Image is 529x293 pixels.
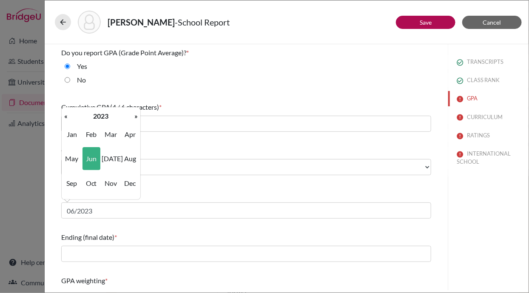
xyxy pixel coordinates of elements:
th: 2023 [70,111,132,122]
img: check_circle_outline-e4d4ac0f8e9136db5ab2.svg [457,59,464,66]
button: RATINGS [448,128,529,143]
th: » [132,111,140,122]
button: CURRICULUM [448,110,529,125]
span: Oct [82,172,100,195]
img: check_circle_outline-e4d4ac0f8e9136db5ab2.svg [457,77,464,84]
span: Cumulative GPA [61,103,110,111]
span: Aug [121,147,139,170]
span: Jan [63,123,81,146]
span: Ending (final date) [61,233,114,241]
span: Feb [82,123,100,146]
th: « [62,111,70,122]
span: Do you report GPA (Grade Point Average)? [61,48,186,57]
img: error-544570611efd0a2d1de9.svg [457,114,464,121]
span: Apr [121,123,139,146]
span: [DATE] [102,147,119,170]
span: Mar [102,123,119,146]
span: Nov [102,172,119,195]
strong: [PERSON_NAME] [108,17,175,27]
span: Dec [121,172,139,195]
span: - School Report [175,17,230,27]
label: No [77,75,86,85]
span: May [63,147,81,170]
img: error-544570611efd0a2d1de9.svg [457,133,464,139]
span: Jun [82,147,100,170]
img: error-544570611efd0a2d1de9.svg [457,96,464,102]
button: GPA [448,91,529,106]
img: error-544570611efd0a2d1de9.svg [457,151,464,158]
button: TRANSCRIPTS [448,54,529,69]
span: (4 / 6 characters) [110,103,159,111]
button: INTERNATIONAL SCHOOL [448,146,529,169]
span: Sep [63,172,81,195]
label: Yes [77,61,87,71]
button: CLASS RANK [448,73,529,88]
span: GPA weighting [61,276,105,284]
